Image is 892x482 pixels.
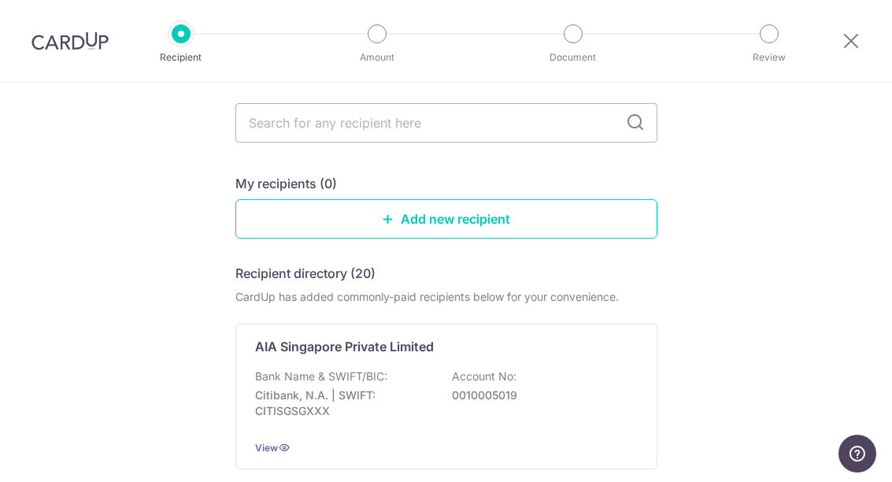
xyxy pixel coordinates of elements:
p: AIA Singapore Private Limited [255,337,434,356]
a: View [255,442,278,454]
p: Document [515,50,631,65]
p: Citibank, N.A. | SWIFT: CITISGSGXXX [255,387,431,419]
a: Add new recipient [235,199,657,239]
p: 0010005019 [452,387,628,403]
p: Amount [319,50,435,65]
iframe: Opens a widget where you can find more information [838,435,876,474]
div: CardUp has added commonly-paid recipients below for your convenience. [235,289,657,305]
img: CardUp [31,32,109,50]
h5: Recipient directory (20) [235,264,376,283]
p: Bank Name & SWIFT/BIC: [255,369,387,384]
input: Search for any recipient here [235,103,657,143]
h5: My recipients (0) [235,174,337,193]
p: Recipient [123,50,239,65]
p: Review [711,50,827,65]
p: Account No: [452,369,516,384]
